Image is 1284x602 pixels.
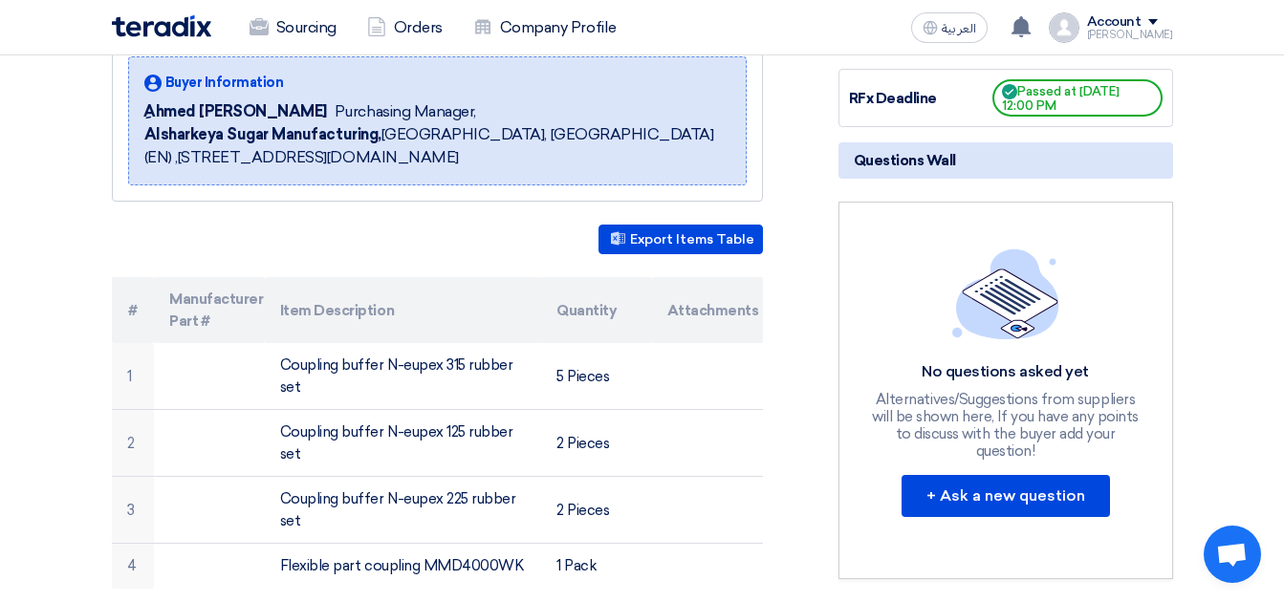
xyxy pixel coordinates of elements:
[144,100,327,123] span: ِAhmed [PERSON_NAME]
[154,277,265,343] th: Manufacturer Part #
[1049,12,1079,43] img: profile_test.png
[652,277,763,343] th: Attachments
[849,88,992,110] div: RFx Deadline
[112,477,155,544] td: 3
[335,100,476,123] span: Purchasing Manager,
[541,477,652,544] td: 2 Pieces
[352,7,458,49] a: Orders
[265,544,541,589] td: Flexible part coupling MMD4000WK
[902,475,1110,517] button: + Ask a new question
[265,477,541,544] td: Coupling buffer N-eupex 225 rubber set
[265,277,541,343] th: Item Description
[1204,526,1261,583] a: Open chat
[952,248,1059,338] img: empty_state_list.svg
[165,73,284,93] span: Buyer Information
[1087,14,1142,31] div: Account
[265,410,541,477] td: Coupling buffer N-eupex 125 rubber set
[234,7,352,49] a: Sourcing
[598,225,763,254] button: Export Items Table
[265,343,541,410] td: Coupling buffer N-eupex 315 rubber set
[541,343,652,410] td: 5 Pieces
[541,277,652,343] th: Quantity
[866,391,1145,460] div: Alternatives/Suggestions from suppliers will be shown here, If you have any points to discuss wit...
[144,125,381,143] b: Alsharkeya Sugar Manufacturing,
[112,544,155,589] td: 4
[866,362,1145,382] div: No questions asked yet
[992,79,1163,117] span: Passed at [DATE] 12:00 PM
[144,123,730,169] span: [GEOGRAPHIC_DATA], [GEOGRAPHIC_DATA] (EN) ,[STREET_ADDRESS][DOMAIN_NAME]
[541,410,652,477] td: 2 Pieces
[112,277,155,343] th: #
[541,544,652,589] td: 1 Pack
[112,410,155,477] td: 2
[911,12,988,43] button: العربية
[1087,30,1173,40] div: [PERSON_NAME]
[942,22,976,35] span: العربية
[112,15,211,37] img: Teradix logo
[854,150,956,171] span: Questions Wall
[458,7,632,49] a: Company Profile
[112,343,155,410] td: 1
